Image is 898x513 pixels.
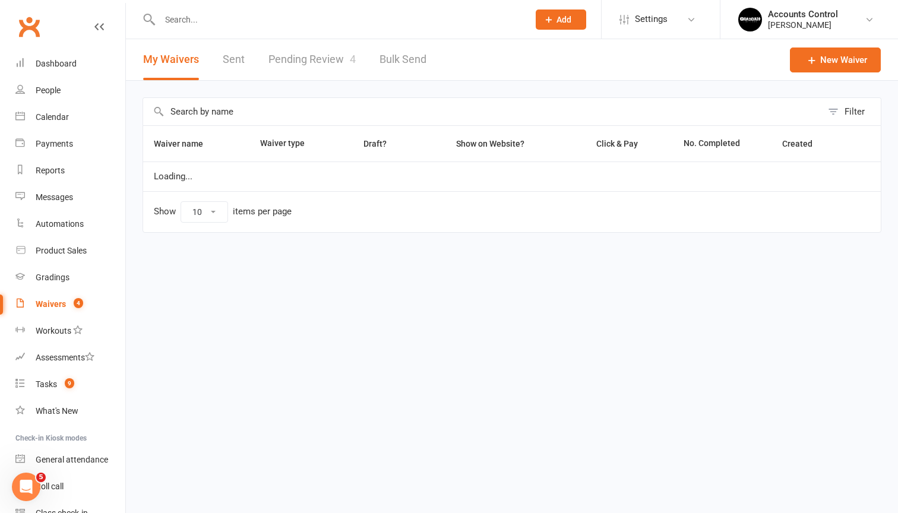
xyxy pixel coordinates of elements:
th: Waiver type [249,126,333,161]
div: General attendance [36,455,108,464]
div: Filter [845,104,865,119]
a: Sent [223,39,245,80]
button: Draft? [353,137,400,151]
a: Automations [15,211,125,237]
th: No. Completed [673,126,771,161]
button: Created [782,137,826,151]
img: thumb_image1701918351.png [738,8,762,31]
div: Automations [36,219,84,229]
span: 4 [350,53,356,65]
div: Show [154,201,292,223]
span: Waiver name [154,139,216,148]
div: Dashboard [36,59,77,68]
a: Reports [15,157,125,184]
button: Click & Pay [586,137,651,151]
a: Dashboard [15,50,125,77]
div: Messages [36,192,73,202]
a: People [15,77,125,104]
a: Payments [15,131,125,157]
div: [PERSON_NAME] [768,20,838,30]
div: Product Sales [36,246,87,255]
a: Gradings [15,264,125,291]
span: 5 [36,473,46,482]
a: Waivers 4 [15,291,125,318]
a: Roll call [15,473,125,500]
div: Reports [36,166,65,175]
a: General attendance kiosk mode [15,446,125,473]
div: Gradings [36,273,69,282]
a: Assessments [15,344,125,371]
div: What's New [36,406,78,416]
span: Created [782,139,826,148]
span: Draft? [363,139,387,148]
div: Assessments [36,353,94,362]
div: Calendar [36,112,69,122]
a: Product Sales [15,237,125,264]
iframe: Intercom live chat [12,473,40,501]
span: Settings [635,6,668,33]
a: Pending Review4 [268,39,356,80]
div: Workouts [36,326,71,335]
a: Calendar [15,104,125,131]
a: Workouts [15,318,125,344]
div: Tasks [36,379,57,389]
button: Filter [822,98,881,125]
div: Roll call [36,482,64,491]
a: Messages [15,184,125,211]
div: People [36,85,61,95]
a: Bulk Send [380,39,426,80]
td: Loading... [143,161,881,191]
span: 9 [65,378,74,388]
div: Waivers [36,299,66,309]
div: Accounts Control [768,9,838,20]
span: 4 [74,298,83,308]
div: Payments [36,139,73,148]
span: Show on Website? [456,139,524,148]
a: New Waiver [790,47,881,72]
button: My Waivers [143,39,199,80]
span: Click & Pay [596,139,638,148]
span: Add [556,15,571,24]
input: Search... [156,11,520,28]
a: Clubworx [14,12,44,42]
button: Add [536,9,586,30]
button: Waiver name [154,137,216,151]
div: items per page [233,207,292,217]
a: What's New [15,398,125,425]
a: Tasks 9 [15,371,125,398]
button: Show on Website? [445,137,537,151]
input: Search by name [143,98,822,125]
